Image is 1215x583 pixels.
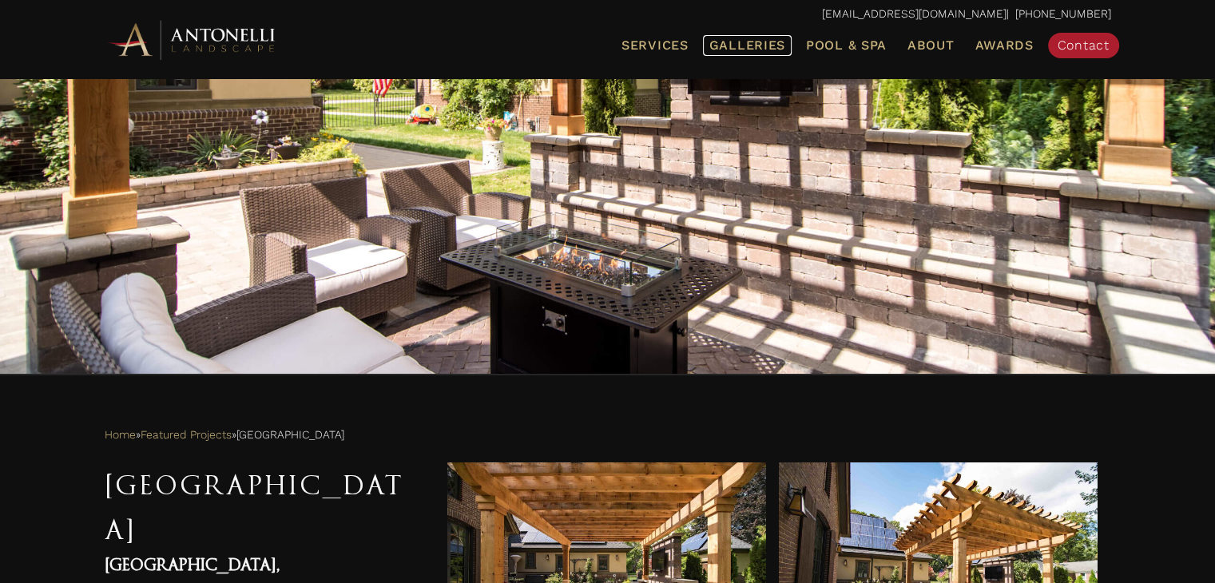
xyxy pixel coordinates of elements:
a: Contact [1048,33,1119,58]
span: [GEOGRAPHIC_DATA] [236,425,344,446]
a: Pool & Spa [800,35,893,56]
nav: Breadcrumbs [105,422,1111,446]
a: Home [105,425,136,446]
span: Galleries [709,38,785,53]
span: About [907,39,955,52]
span: Services [621,39,689,52]
h1: [GEOGRAPHIC_DATA] [105,462,415,552]
span: » » [105,425,344,446]
span: Pool & Spa [806,38,887,53]
a: Galleries [703,35,792,56]
img: Antonelli Horizontal Logo [105,18,280,61]
p: | [PHONE_NUMBER] [105,4,1111,25]
a: Awards [968,35,1039,56]
span: Contact [1058,38,1110,53]
a: Featured Projects [141,425,232,446]
a: About [901,35,961,56]
span: Awards [975,38,1033,53]
a: [EMAIL_ADDRESS][DOMAIN_NAME] [822,7,1007,20]
a: Services [615,35,695,56]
